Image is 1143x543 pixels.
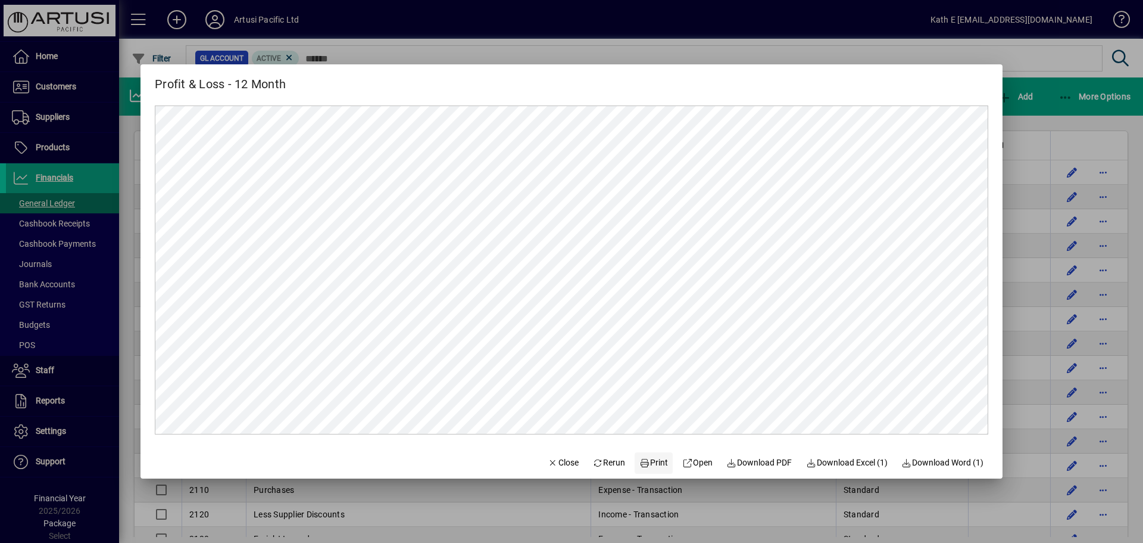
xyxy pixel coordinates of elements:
button: Download Excel (1) [801,452,892,474]
span: Download PDF [727,457,792,469]
a: Open [677,452,717,474]
span: Download Excel (1) [806,457,888,469]
span: Print [639,457,668,469]
span: Open [682,457,713,469]
a: Download PDF [722,452,797,474]
button: Download Word (1) [897,452,989,474]
button: Close [543,452,583,474]
span: Close [548,457,579,469]
span: Rerun [593,457,626,469]
span: Download Word (1) [902,457,984,469]
h2: Profit & Loss - 12 Month [140,64,300,94]
button: Print [635,452,673,474]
